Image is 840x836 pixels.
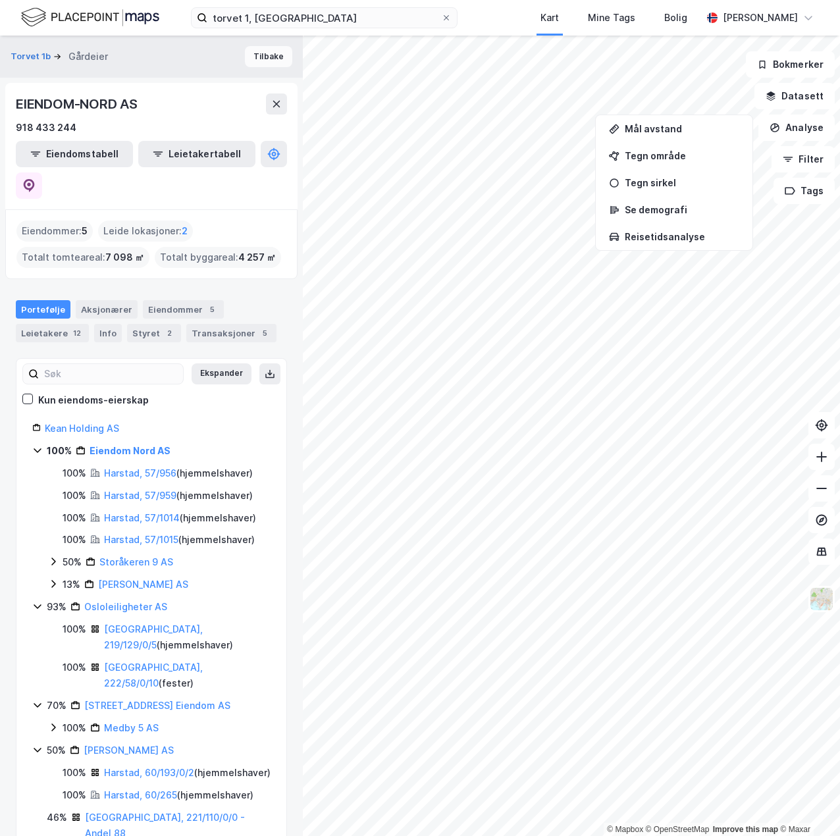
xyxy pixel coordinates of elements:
[238,249,276,265] span: 4 257 ㎡
[82,223,88,239] span: 5
[63,510,86,526] div: 100%
[16,93,140,115] div: EIENDOM-NORD AS
[63,488,86,504] div: 100%
[625,177,739,188] div: Tegn sirkel
[39,364,183,384] input: Søk
[63,720,86,736] div: 100%
[84,601,167,612] a: Osloleiligheter AS
[182,223,188,239] span: 2
[258,327,271,340] div: 5
[47,599,66,615] div: 93%
[76,300,138,319] div: Aksjonærer
[104,662,203,689] a: [GEOGRAPHIC_DATA], 222/58/0/10
[63,532,86,548] div: 100%
[104,765,271,781] div: ( hjemmelshaver )
[104,534,178,545] a: Harstad, 57/1015
[16,247,149,268] div: Totalt tomteareal :
[105,249,144,265] span: 7 098 ㎡
[192,363,251,384] button: Ekspander
[155,247,281,268] div: Totalt byggareal :
[70,327,84,340] div: 12
[774,773,840,836] iframe: Chat Widget
[94,324,122,342] div: Info
[104,722,159,733] a: Medby 5 AS
[205,303,219,316] div: 5
[98,579,188,590] a: [PERSON_NAME] AS
[63,660,86,675] div: 100%
[104,512,180,523] a: Harstad, 57/1014
[16,120,76,136] div: 918 433 244
[63,787,86,803] div: 100%
[772,146,835,172] button: Filter
[104,490,176,501] a: Harstad, 57/959
[758,115,835,141] button: Analyse
[104,510,256,526] div: ( hjemmelshaver )
[104,488,253,504] div: ( hjemmelshaver )
[47,443,72,459] div: 100%
[143,300,224,319] div: Eiendommer
[625,231,739,242] div: Reisetidsanalyse
[38,392,149,408] div: Kun eiendoms-eierskap
[99,556,173,567] a: Storåkeren 9 AS
[540,10,559,26] div: Kart
[809,587,834,612] img: Z
[774,178,835,204] button: Tags
[186,324,276,342] div: Transaksjoner
[84,745,174,756] a: [PERSON_NAME] AS
[104,660,271,691] div: ( fester )
[104,787,253,803] div: ( hjemmelshaver )
[104,621,271,653] div: ( hjemmelshaver )
[90,445,171,456] a: Eiendom Nord AS
[63,577,80,592] div: 13%
[625,204,739,215] div: Se demografi
[16,221,93,242] div: Eiendommer :
[45,423,119,434] a: Kean Holding AS
[47,810,67,825] div: 46%
[63,465,86,481] div: 100%
[16,324,89,342] div: Leietakere
[774,773,840,836] div: Kontrollprogram for chat
[47,698,66,714] div: 70%
[104,532,255,548] div: ( hjemmelshaver )
[63,554,82,570] div: 50%
[47,743,66,758] div: 50%
[625,150,739,161] div: Tegn område
[713,825,778,834] a: Improve this map
[207,8,441,28] input: Søk på adresse, matrikkel, gårdeiere, leietakere eller personer
[625,123,739,134] div: Mål avstand
[723,10,798,26] div: [PERSON_NAME]
[127,324,181,342] div: Styret
[163,327,176,340] div: 2
[646,825,710,834] a: OpenStreetMap
[104,623,203,650] a: [GEOGRAPHIC_DATA], 219/129/0/5
[104,465,253,481] div: ( hjemmelshaver )
[63,621,86,637] div: 100%
[16,300,70,319] div: Portefølje
[746,51,835,78] button: Bokmerker
[98,221,193,242] div: Leide lokasjoner :
[16,141,133,167] button: Eiendomstabell
[607,825,643,834] a: Mapbox
[245,46,292,67] button: Tilbake
[68,49,108,65] div: Gårdeier
[754,83,835,109] button: Datasett
[588,10,635,26] div: Mine Tags
[84,700,230,711] a: [STREET_ADDRESS] Eiendom AS
[104,467,176,479] a: Harstad, 57/956
[664,10,687,26] div: Bolig
[104,789,177,800] a: Harstad, 60/265
[104,767,194,778] a: Harstad, 60/193/0/2
[138,141,255,167] button: Leietakertabell
[63,765,86,781] div: 100%
[21,6,159,29] img: logo.f888ab2527a4732fd821a326f86c7f29.svg
[11,50,53,63] button: Torvet 1b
